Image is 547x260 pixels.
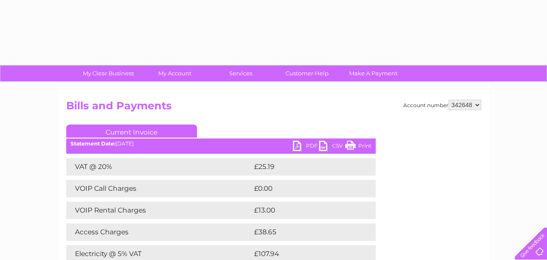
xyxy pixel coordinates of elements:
h2: Bills and Payments [66,100,481,116]
td: VAT @ 20% [66,158,252,176]
td: £0.00 [252,180,356,197]
a: Current Invoice [66,125,197,138]
a: Customer Help [271,65,343,81]
a: CSV [319,141,345,153]
b: Statement Date: [71,140,116,147]
td: £25.19 [252,158,357,176]
td: VOIP Rental Charges [66,202,252,219]
div: [DATE] [66,141,376,147]
a: Print [345,141,371,153]
td: £38.65 [252,223,358,241]
td: VOIP Call Charges [66,180,252,197]
div: Account number [403,100,481,110]
td: £13.00 [252,202,357,219]
a: Make A Payment [337,65,409,81]
a: Services [205,65,277,81]
a: PDF [293,141,319,153]
td: Access Charges [66,223,252,241]
a: My Clear Business [72,65,144,81]
a: My Account [139,65,211,81]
